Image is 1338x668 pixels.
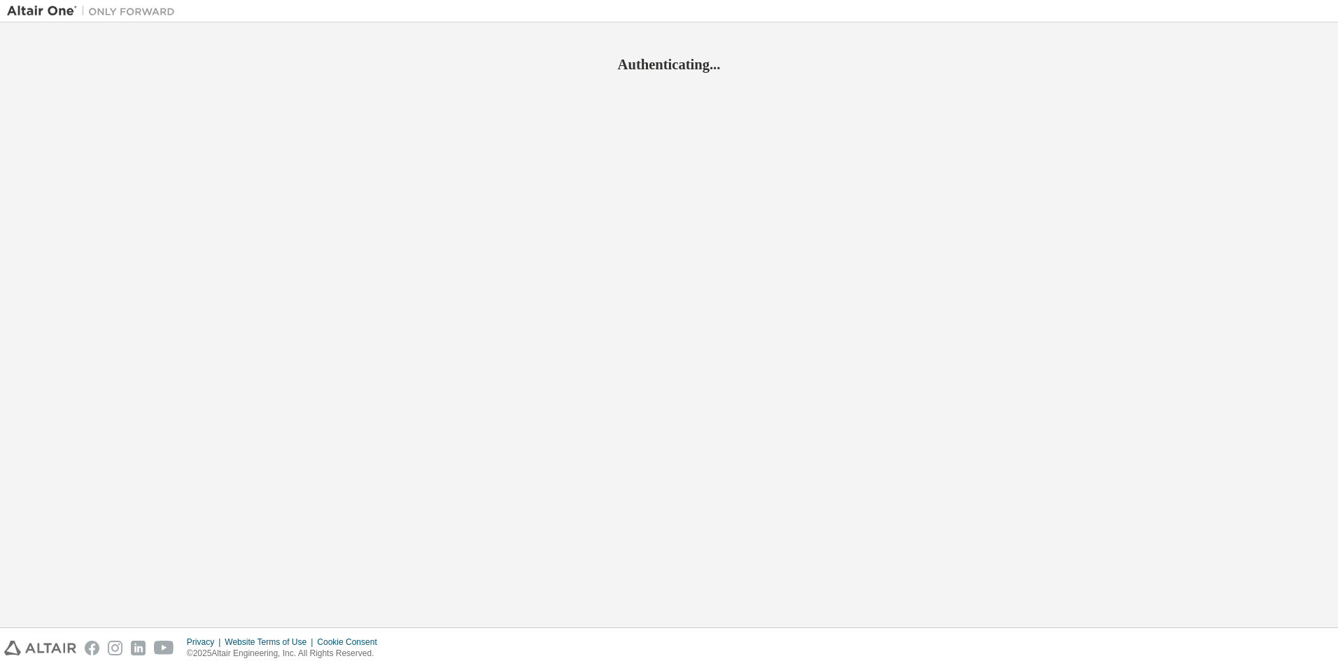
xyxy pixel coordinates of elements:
[131,641,146,655] img: linkedin.svg
[85,641,99,655] img: facebook.svg
[108,641,122,655] img: instagram.svg
[187,648,386,660] p: © 2025 Altair Engineering, Inc. All Rights Reserved.
[7,4,182,18] img: Altair One
[154,641,174,655] img: youtube.svg
[317,636,385,648] div: Cookie Consent
[225,636,317,648] div: Website Terms of Use
[187,636,225,648] div: Privacy
[7,55,1331,74] h2: Authenticating...
[4,641,76,655] img: altair_logo.svg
